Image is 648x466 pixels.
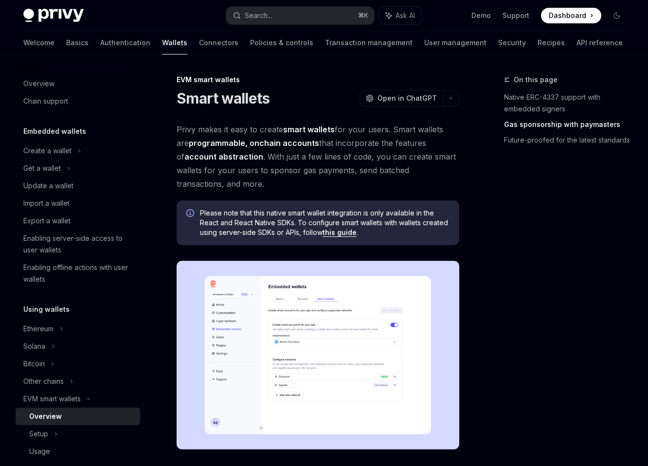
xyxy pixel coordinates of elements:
h5: Embedded wallets [23,125,86,137]
a: Gas sponsorship with paymasters [504,117,632,132]
strong: smart wallets [283,125,335,134]
div: Enabling server-side access to user wallets [23,233,134,256]
div: Create a wallet [23,145,72,157]
button: Ask AI [379,7,422,24]
a: Overview [16,408,140,425]
span: Dashboard [549,11,586,20]
a: Enabling offline actions with user wallets [16,259,140,288]
a: Welcome [23,31,54,54]
a: Native ERC-4337 support with embedded signers [504,90,632,117]
img: dark logo [23,9,84,22]
a: Wallets [162,31,187,54]
a: Demo [471,11,491,20]
a: Usage [16,443,140,460]
h5: Using wallets [23,304,70,315]
a: Security [498,31,526,54]
a: Import a wallet [16,195,140,212]
span: On this page [514,74,558,86]
div: Enabling offline actions with user wallets [23,262,134,285]
div: Export a wallet [23,215,71,227]
a: Update a wallet [16,177,140,195]
span: Ask AI [396,11,415,20]
button: Toggle dark mode [609,8,625,23]
h1: Smart wallets [177,90,270,107]
a: account abstraction [184,152,263,162]
div: Get a wallet [23,162,61,174]
strong: programmable, onchain accounts [189,138,319,148]
div: Search... [245,10,272,21]
a: Policies & controls [250,31,313,54]
div: Update a wallet [23,180,73,192]
a: Dashboard [541,8,601,23]
img: Sample enable smart wallets [177,261,459,449]
a: Recipes [538,31,565,54]
span: Open in ChatGPT [378,93,437,103]
a: Connectors [199,31,238,54]
a: Authentication [100,31,150,54]
div: EVM smart wallets [23,393,81,405]
div: Overview [23,78,54,90]
div: EVM smart wallets [177,75,459,85]
div: Ethereum [23,323,54,335]
div: Setup [29,428,48,440]
span: ⌘ K [358,12,368,19]
a: Future-proofed for the latest standards [504,132,632,148]
a: Overview [16,75,140,92]
div: Overview [29,411,62,422]
div: Usage [29,446,50,457]
a: API reference [576,31,623,54]
a: Basics [66,31,89,54]
a: Enabling server-side access to user wallets [16,230,140,259]
div: Solana [23,341,45,352]
a: Support [503,11,529,20]
div: Chain support [23,95,68,107]
span: Please note that this native smart wallet integration is only available in the React and React Na... [200,208,450,237]
a: User management [424,31,486,54]
a: this guide [323,228,357,237]
button: Search...⌘K [226,7,374,24]
svg: Info [186,209,196,219]
div: Bitcoin [23,358,45,370]
a: Transaction management [325,31,413,54]
a: Export a wallet [16,212,140,230]
div: Other chains [23,376,64,387]
button: Open in ChatGPT [360,90,443,107]
a: Chain support [16,92,140,110]
div: Import a wallet [23,197,70,209]
span: Privy makes it easy to create for your users. Smart wallets are that incorporate the features of ... [177,123,459,191]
